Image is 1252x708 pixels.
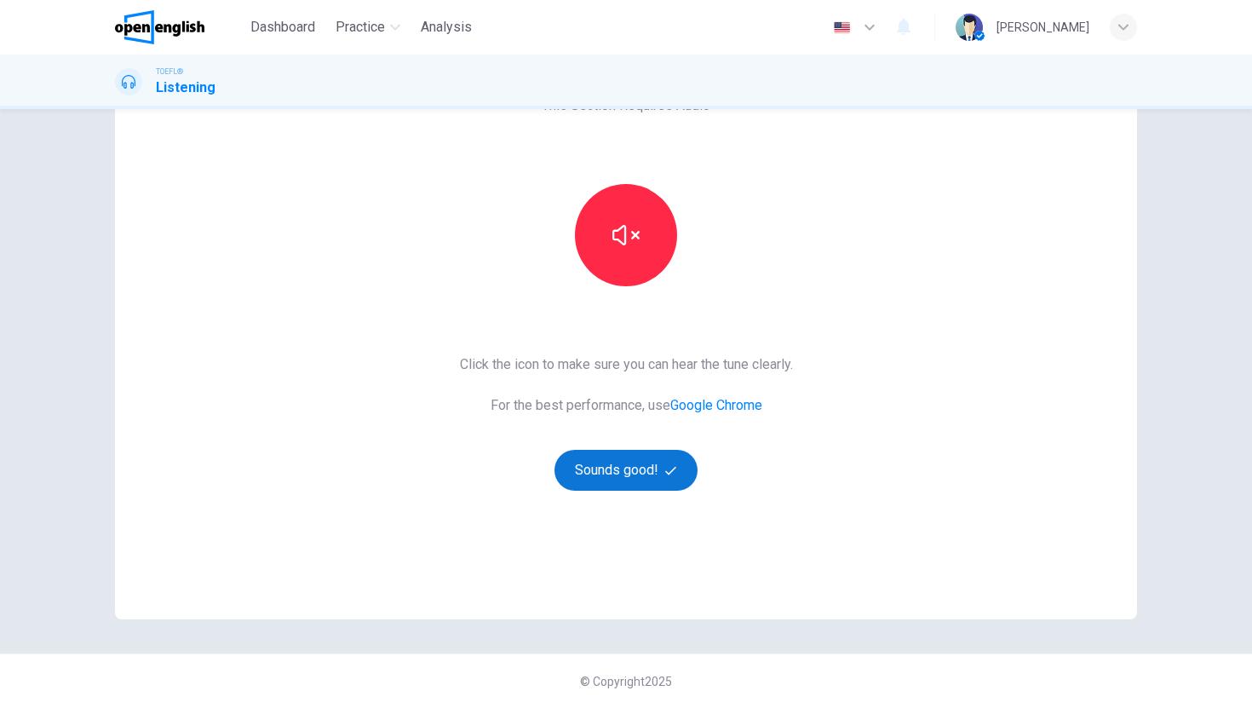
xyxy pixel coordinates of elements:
span: Click the icon to make sure you can hear the tune clearly. [460,354,793,375]
img: en [831,21,853,34]
h1: Listening [156,78,215,98]
span: Analysis [421,17,472,37]
a: OpenEnglish logo [115,10,244,44]
button: Sounds good! [554,450,698,491]
div: [PERSON_NAME] [996,17,1089,37]
button: Analysis [414,12,479,43]
a: Google Chrome [670,397,762,413]
img: OpenEnglish logo [115,10,204,44]
span: TOEFL® [156,66,183,78]
button: Dashboard [244,12,322,43]
button: Practice [329,12,407,43]
span: Dashboard [250,17,315,37]
img: Profile picture [956,14,983,41]
span: For the best performance, use [460,395,793,416]
span: Practice [336,17,385,37]
span: © Copyright 2025 [580,675,672,688]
